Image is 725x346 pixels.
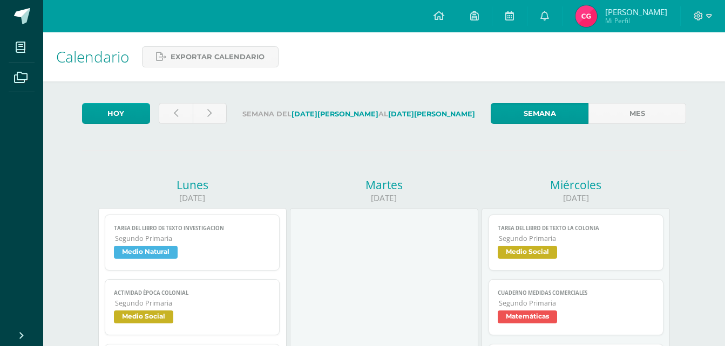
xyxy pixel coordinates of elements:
[575,5,597,27] img: cade0865447f67519f82b1ec6b4243dc.png
[290,192,478,204] div: [DATE]
[56,46,129,67] span: Calendario
[588,103,686,124] a: Mes
[482,177,670,192] div: Miércoles
[498,289,655,296] span: Cuaderno Medidas comerciales
[605,6,667,17] span: [PERSON_NAME]
[292,110,378,118] strong: [DATE][PERSON_NAME]
[489,214,664,271] a: TAREA DEL LIBRO DE TEXTO la coloniaSegundo PrimariaMedio Social
[105,214,280,271] a: TAREA DEL LIBRO DE TEXTO InvestigaciónSegundo PrimariaMedio Natural
[499,234,655,243] span: Segundo Primaria
[114,225,271,232] span: TAREA DEL LIBRO DE TEXTO Investigación
[499,299,655,308] span: Segundo Primaria
[171,47,265,67] span: Exportar calendario
[605,16,667,25] span: Mi Perfil
[290,177,478,192] div: Martes
[498,225,655,232] span: TAREA DEL LIBRO DE TEXTO la colonia
[115,234,271,243] span: Segundo Primaria
[114,246,178,259] span: Medio Natural
[235,103,482,125] label: Semana del al
[142,46,279,67] a: Exportar calendario
[498,310,557,323] span: Matemáticas
[114,289,271,296] span: ACTIVIDAD ÉPOCA COLONIAL
[482,192,670,204] div: [DATE]
[114,310,173,323] span: Medio Social
[489,279,664,335] a: Cuaderno Medidas comercialesSegundo PrimariaMatemáticas
[115,299,271,308] span: Segundo Primaria
[105,279,280,335] a: ACTIVIDAD ÉPOCA COLONIALSegundo PrimariaMedio Social
[388,110,475,118] strong: [DATE][PERSON_NAME]
[98,192,287,204] div: [DATE]
[82,103,150,124] a: Hoy
[98,177,287,192] div: Lunes
[491,103,588,124] a: Semana
[498,246,557,259] span: Medio Social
